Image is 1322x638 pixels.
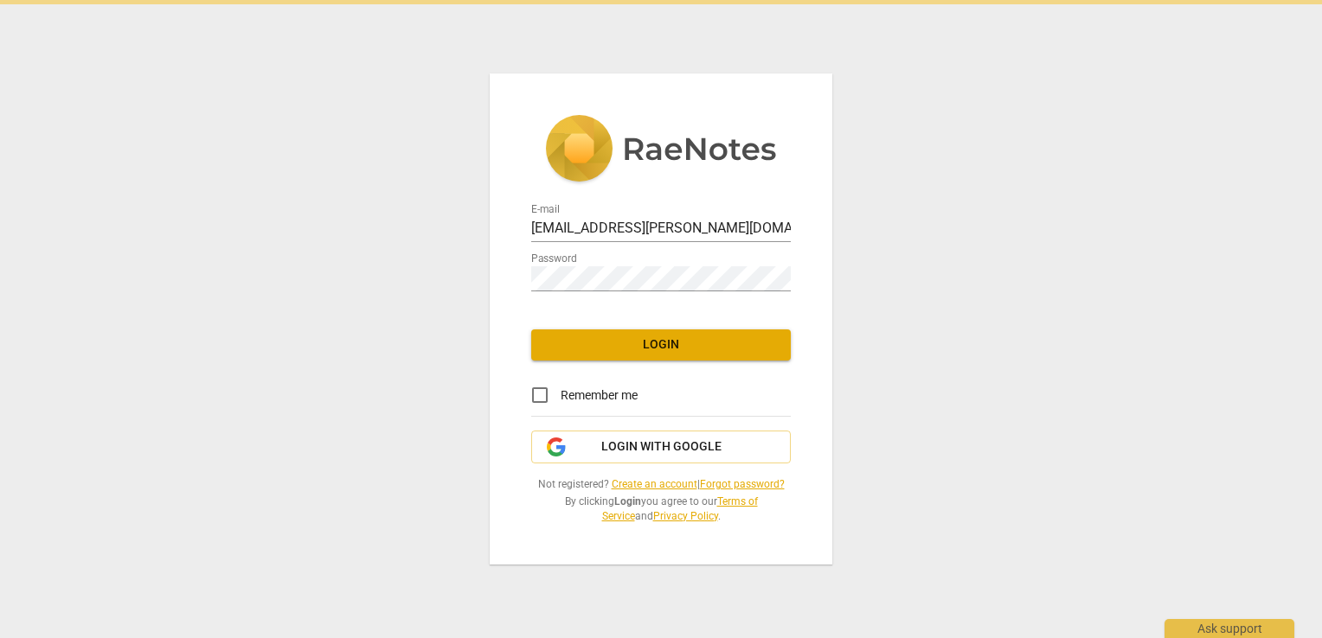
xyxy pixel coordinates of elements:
[531,494,791,523] span: By clicking you agree to our and .
[601,438,722,456] span: Login with Google
[545,115,777,186] img: 5ac2273c67554f335776073100b6d88f.svg
[531,477,791,492] span: Not registered? |
[531,254,577,265] label: Password
[602,495,758,522] a: Terms of Service
[531,205,560,215] label: E-mail
[545,336,777,354] span: Login
[700,478,785,490] a: Forgot password?
[614,495,641,507] b: Login
[1165,619,1294,638] div: Ask support
[561,386,638,405] span: Remember me
[531,329,791,360] button: Login
[531,431,791,463] button: Login with Google
[653,510,718,522] a: Privacy Policy
[612,478,697,490] a: Create an account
